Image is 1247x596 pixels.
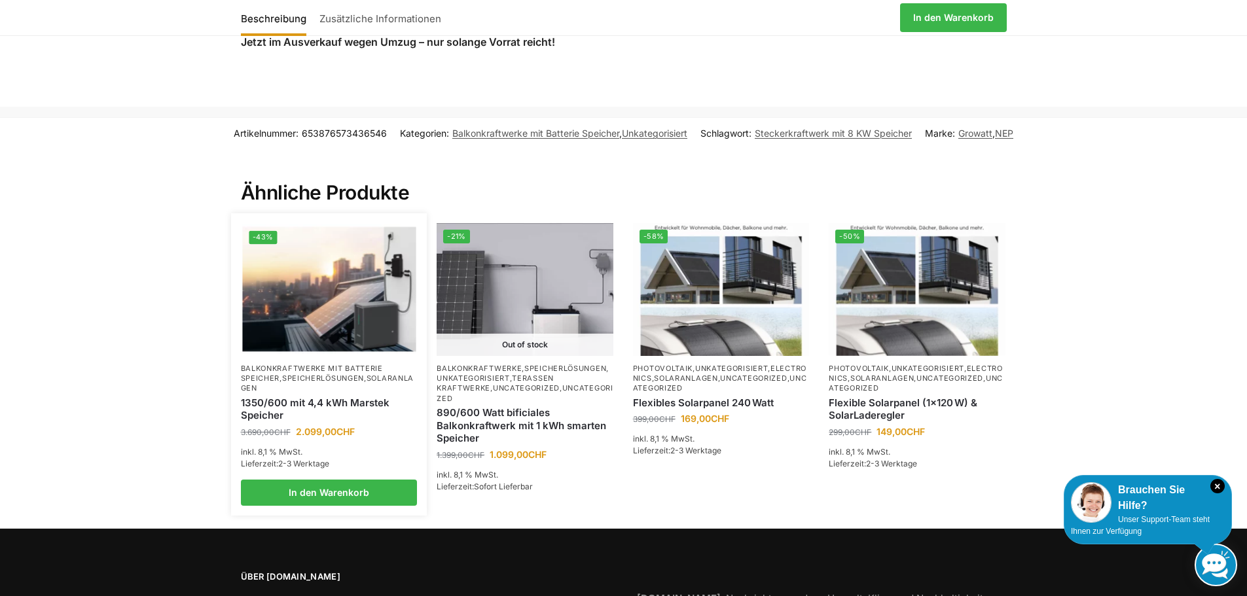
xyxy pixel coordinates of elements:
[866,459,917,468] span: 2-3 Werktage
[437,469,613,481] p: inkl. 8,1 % MwSt.
[633,223,810,355] img: Flexible Solar Module für Wohnmobile Camping Balkon
[452,128,619,139] a: Balkonkraftwerke mit Batterie Speicher
[1210,479,1225,493] i: Schließen
[829,446,1005,458] p: inkl. 8,1 % MwSt.
[490,449,547,460] bdi: 1.099,00
[622,128,687,139] a: Unkategorisiert
[829,364,1002,383] a: Electronics
[336,426,355,437] span: CHF
[437,383,613,402] a: Uncategorized
[242,224,416,355] img: Balkonkraftwerk mit Marstek Speicher
[695,364,768,373] a: Unkategorisiert
[711,413,729,424] span: CHF
[700,126,912,140] span: Schlagwort:
[241,396,418,422] a: 1350/600 mit 4,4 kWh Marstek Speicher
[468,450,484,460] span: CHF
[437,223,613,355] a: -21% Out of stockASE 1000 Batteriespeicher
[850,374,914,383] a: Solaranlagen
[437,374,554,393] a: Terassen Kraftwerke
[829,374,1003,393] a: Uncategorized
[302,128,387,139] span: 653876573436546
[633,364,693,373] a: Photovoltaik
[829,396,1005,422] a: Flexible Solarpanel (1×120 W) & SolarLaderegler
[855,427,871,437] span: CHF
[633,223,810,355] a: -58%Flexible Solar Module für Wohnmobile Camping Balkon
[528,449,547,460] span: CHF
[437,223,613,355] img: ASE 1000 Batteriespeicher
[474,482,533,491] span: Sofort Lieferbar
[829,223,1005,355] a: -50%Flexible Solar Module für Wohnmobile Camping Balkon
[633,414,676,424] bdi: 399,00
[1071,482,1225,514] div: Brauchen Sie Hilfe?
[877,426,925,437] bdi: 149,00
[241,35,555,48] strong: Jetzt im Ausverkauf wegen Umzug – nur solange Vorrat reicht!
[829,364,888,373] a: Photovoltaik
[829,364,1005,394] p: , , , , ,
[670,446,721,455] span: 2-3 Werktage
[633,364,806,383] a: Electronics
[524,364,606,373] a: Speicherlösungen
[925,126,1013,140] span: Marke: ,
[241,427,291,437] bdi: 3.690,00
[995,128,1013,139] a: NEP
[274,427,291,437] span: CHF
[633,374,807,393] a: Uncategorized
[633,396,810,410] a: Flexibles Solarpanel 240 Watt
[829,223,1005,355] img: Flexible Solar Module für Wohnmobile Camping Balkon
[1071,482,1111,523] img: Customer service
[437,450,484,460] bdi: 1.399,00
[241,480,418,506] a: In den Warenkorb legen: „1350/600 mit 4,4 kWh Marstek Speicher“
[241,374,414,393] a: Solaranlagen
[633,364,810,394] p: , , , , ,
[282,374,364,383] a: Speicherlösungen
[493,383,560,393] a: Uncategorized
[892,364,965,373] a: Unkategorisiert
[437,364,613,404] p: , , , , ,
[241,570,611,584] span: Über [DOMAIN_NAME]
[907,426,925,437] span: CHF
[829,427,871,437] bdi: 299,00
[278,459,329,468] span: 2-3 Werktage
[829,459,917,468] span: Lieferzeit:
[437,374,510,383] a: Unkategorisiert
[241,446,418,458] p: inkl. 8,1 % MwSt.
[400,126,687,140] span: Kategorien: ,
[916,374,983,383] a: Uncategorized
[958,128,992,139] a: Growatt
[681,413,729,424] bdi: 169,00
[633,446,721,455] span: Lieferzeit:
[242,224,416,355] a: -43%Balkonkraftwerk mit Marstek Speicher
[720,374,787,383] a: Uncategorized
[755,128,912,139] a: Steckerkraftwerk mit 8 KW Speicher
[437,406,613,445] a: 890/600 Watt bificiales Balkonkraftwerk mit 1 kWh smarten Speicher
[633,433,810,445] p: inkl. 8,1 % MwSt.
[437,482,533,491] span: Lieferzeit:
[654,374,717,383] a: Solaranlagen
[296,426,355,437] bdi: 2.099,00
[1071,515,1210,536] span: Unser Support-Team steht Ihnen zur Verfügung
[234,126,387,140] span: Artikelnummer:
[241,364,383,383] a: Balkonkraftwerke mit Batterie Speicher
[659,414,676,424] span: CHF
[241,459,329,468] span: Lieferzeit:
[241,149,1007,205] h2: Ähnliche Produkte
[437,364,522,373] a: Balkonkraftwerke
[241,364,418,394] p: , ,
